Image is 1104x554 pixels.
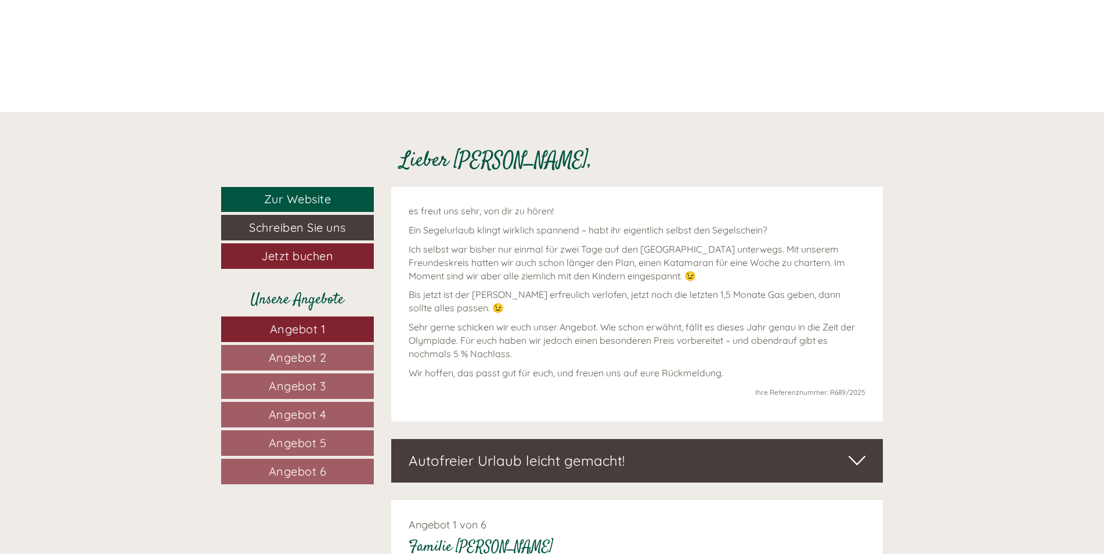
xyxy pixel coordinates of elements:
div: Unsere Angebote [221,289,374,311]
span: Angebot 1 [270,322,326,336]
div: Guten Tag, wie können wir Ihnen helfen? [9,31,192,67]
p: Ein Segelurlaub klingt wirklich spannend – habt ihr eigentlich selbst den Segelschein? [409,224,866,237]
span: Angebot 3 [269,379,326,393]
span: Angebot 5 [269,436,327,450]
a: Schreiben Sie uns [221,215,374,240]
p: Sehr gerne schicken wir euch unser Angebot. Wie schon erwähnt, fällt es dieses Jahr genau in die ... [409,321,866,361]
div: Hotel Weisses Lamm [17,34,186,43]
p: Bis jetzt ist der [PERSON_NAME] erfreulich verlofen, jetzt noch die letzten 1,5 Monate Gas geben,... [409,288,866,315]
a: Zur Website [221,187,374,212]
p: Wir hoffen, das passt gut für euch, und freuen uns auf eure Rückmeldung. [409,366,866,380]
span: Angebot 2 [269,350,327,365]
button: Senden [380,301,457,326]
a: Jetzt buchen [221,243,374,269]
p: Ich selbst war bisher nur einmal für zwei Tage auf den [GEOGRAPHIC_DATA] unterwegs. Mit unserem F... [409,243,866,283]
h1: Lieber [PERSON_NAME], [400,150,592,173]
div: [DATE] [207,9,251,28]
div: Autofreier Urlaub leicht gemacht! [391,439,883,482]
small: 08:26 [17,56,186,64]
p: es freut uns sehr, von dir zu hören! [409,204,866,218]
span: Angebot 4 [269,407,327,422]
span: Angebot 6 [269,464,327,479]
span: Ihre Referenznummer: R689/2025 [755,388,865,397]
span: Angebot 1 von 6 [409,518,486,531]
